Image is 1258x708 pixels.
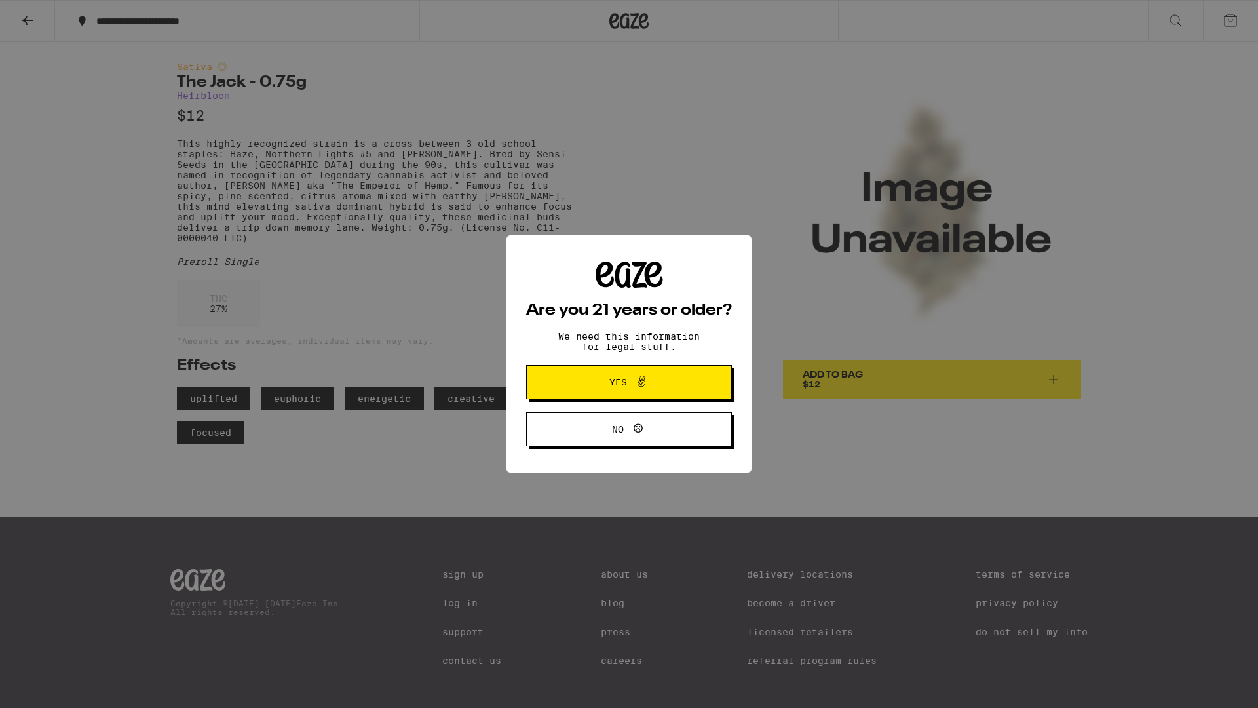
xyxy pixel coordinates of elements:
[526,412,732,446] button: No
[526,365,732,399] button: Yes
[526,303,732,319] h2: Are you 21 years or older?
[547,331,711,352] p: We need this information for legal stuff.
[609,378,627,387] span: Yes
[612,425,624,434] span: No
